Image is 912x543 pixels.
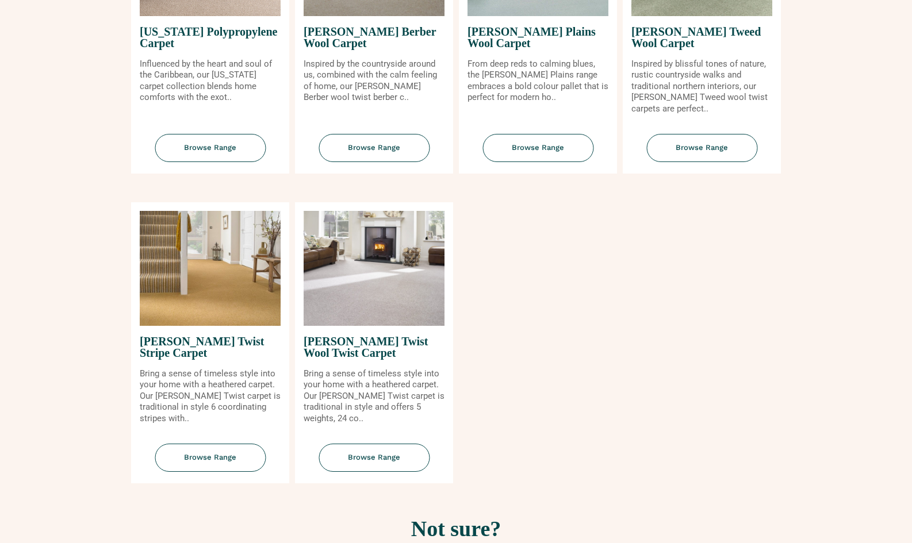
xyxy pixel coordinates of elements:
span: [PERSON_NAME] Twist Stripe Carpet [140,326,281,368]
a: Browse Range [131,444,289,483]
span: Browse Range [155,134,266,162]
p: Influenced by the heart and soul of the Caribbean, our [US_STATE] carpet collection blends home c... [140,59,281,103]
p: Inspired by blissful tones of nature, rustic countryside walks and traditional northern interiors... [631,59,772,115]
a: Browse Range [295,134,453,174]
span: [PERSON_NAME] Plains Wool Carpet [468,16,608,59]
p: Bring a sense of timeless style into your home with a heathered carpet. Our [PERSON_NAME] Twist c... [304,368,444,425]
span: [PERSON_NAME] Tweed Wool Carpet [631,16,772,59]
p: Inspired by the countryside around us, combined with the calm feeling of home, our [PERSON_NAME] ... [304,59,444,103]
span: [PERSON_NAME] Berber Wool Carpet [304,16,444,59]
span: Browse Range [155,444,266,472]
a: Browse Range [295,444,453,483]
span: Browse Range [319,444,430,472]
span: [PERSON_NAME] Twist Wool Twist Carpet [304,326,444,368]
a: Browse Range [459,134,617,174]
span: Browse Range [646,134,757,162]
p: From deep reds to calming blues, the [PERSON_NAME] Plains range embraces a bold colour pallet tha... [468,59,608,103]
img: Tomkinson Twist Stripe Carpet [140,211,281,326]
img: Tomkinson Twist Wool Twist Carpet [304,211,444,326]
a: Browse Range [623,134,781,174]
a: Browse Range [131,134,289,174]
h2: Not sure? [134,518,778,540]
span: [US_STATE] Polypropylene Carpet [140,16,281,59]
span: Browse Range [319,134,430,162]
span: Browse Range [482,134,593,162]
p: Bring a sense of timeless style into your home with a heathered carpet. Our [PERSON_NAME] Twist c... [140,368,281,425]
